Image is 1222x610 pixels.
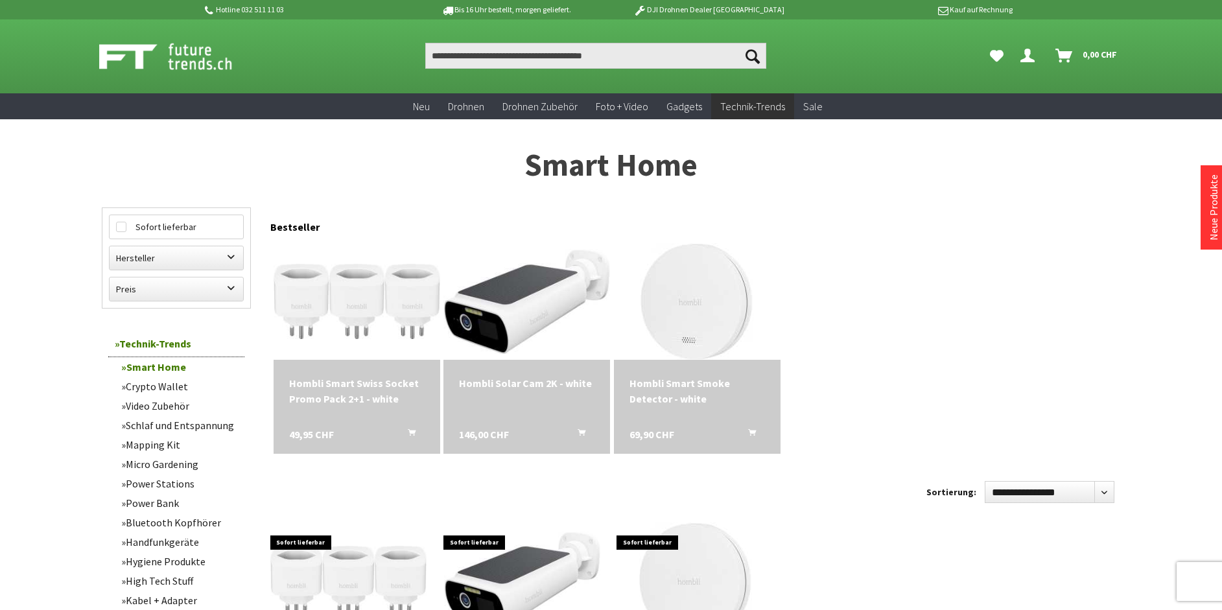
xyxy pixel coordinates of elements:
[115,474,244,493] a: Power Stations
[439,93,493,120] a: Drohnen
[443,249,610,354] img: Hombli Solar Cam 2K - white
[99,40,261,73] img: Shop Futuretrends - zur Startseite wechseln
[733,427,764,443] button: In den Warenkorb
[1015,43,1045,69] a: Dein Konto
[1050,43,1123,69] a: Warenkorb
[115,571,244,591] a: High Tech Stuff
[289,375,425,406] div: Hombli Smart Swiss Socket Promo Pack 2+1 - white
[115,493,244,513] a: Power Bank
[587,93,657,120] a: Foto + Video
[502,100,578,113] span: Drohnen Zubehör
[110,277,243,301] label: Preis
[794,93,832,120] a: Sale
[629,375,765,406] a: Hombli Smart Smoke Detector - white 69,90 CHF In den Warenkorb
[629,375,765,406] div: Hombli Smart Smoke Detector - white
[803,100,823,113] span: Sale
[115,435,244,454] a: Mapping Kit
[640,243,753,360] img: Hombli Smart Smoke Detector - white
[983,43,1010,69] a: Meine Favoriten
[392,427,423,443] button: In den Warenkorb
[115,454,244,474] a: Micro Gardening
[1083,44,1117,65] span: 0,00 CHF
[413,100,430,113] span: Neu
[607,2,810,18] p: DJI Drohnen Dealer [GEOGRAPHIC_DATA]
[289,375,425,406] a: Hombli Smart Swiss Socket Promo Pack 2+1 - white 49,95 CHF In den Warenkorb
[102,149,1121,182] h1: Smart Home
[110,246,243,270] label: Hersteller
[810,2,1013,18] p: Kauf auf Rechnung
[115,357,244,377] a: Smart Home
[115,591,244,610] a: Kabel + Adapter
[115,532,244,552] a: Handfunkgeräte
[629,427,674,442] span: 69,90 CHF
[596,100,648,113] span: Foto + Video
[115,552,244,571] a: Hygiene Produkte
[926,482,976,502] label: Sortierung:
[459,375,594,391] a: Hombli Solar Cam 2K - white 146,00 CHF In den Warenkorb
[203,2,405,18] p: Hotline 032 511 11 03
[115,396,244,416] a: Video Zubehör
[110,215,243,239] label: Sofort lieferbar
[425,43,766,69] input: Produkt, Marke, Kategorie, EAN, Artikelnummer…
[493,93,587,120] a: Drohnen Zubehör
[1207,174,1220,240] a: Neue Produkte
[459,375,594,391] div: Hombli Solar Cam 2K - white
[657,93,711,120] a: Gadgets
[115,513,244,532] a: Bluetooth Kopfhörer
[404,93,439,120] a: Neu
[720,100,785,113] span: Technik-Trends
[459,427,509,442] span: 146,00 CHF
[405,2,607,18] p: Bis 16 Uhr bestellt, morgen geliefert.
[666,100,702,113] span: Gadgets
[270,207,1121,240] div: Bestseller
[108,331,244,357] a: Technik-Trends
[739,43,766,69] button: Suchen
[562,427,593,443] button: In den Warenkorb
[115,377,244,396] a: Crypto Wallet
[448,100,484,113] span: Drohnen
[711,93,794,120] a: Technik-Trends
[274,264,440,339] img: Hombli Smart Swiss Socket Promo Pack 2+1 - white
[289,427,334,442] span: 49,95 CHF
[115,416,244,435] a: Schlaf und Entspannung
